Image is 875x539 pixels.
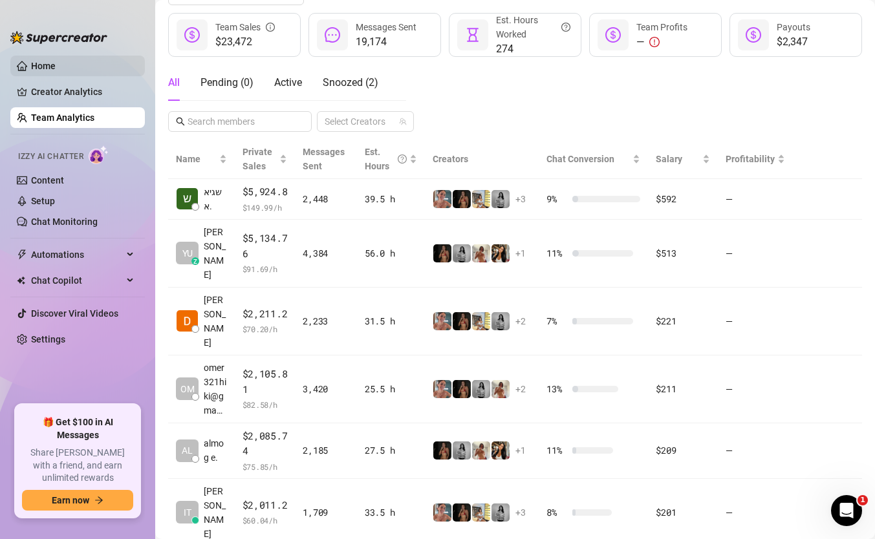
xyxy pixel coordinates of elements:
[168,75,180,90] div: All
[31,175,64,185] a: Content
[492,380,510,398] img: Green
[303,505,349,520] div: 1,709
[515,192,526,206] span: + 3
[718,220,793,288] td: —
[31,81,135,102] a: Creator Analytics
[31,334,65,344] a: Settings
[453,244,471,262] img: A
[243,398,288,411] span: $ 82.58 /h
[472,312,490,330] img: Prinssesa4u
[718,288,793,355] td: —
[303,246,349,260] div: 4,384
[718,179,793,220] td: —
[215,34,275,50] span: $23,472
[10,31,107,44] img: logo-BBDzfeDw.svg
[561,13,570,41] span: question-circle
[777,22,810,32] span: Payouts
[453,441,471,460] img: A
[546,154,614,164] span: Chat Conversion
[31,308,118,319] a: Discover Viral Videos
[356,22,416,32] span: Messages Sent
[200,75,254,90] div: Pending ( 0 )
[453,380,471,398] img: D
[831,495,862,526] iframe: Intercom live chat
[303,192,349,206] div: 2,448
[243,514,288,527] span: $ 60.04 /h
[656,382,709,396] div: $211
[546,246,567,260] span: 11 %
[656,314,709,328] div: $221
[204,436,227,465] span: almog e.
[303,314,349,328] div: 2,233
[746,27,761,43] span: dollar-circle
[777,34,810,50] span: $2,347
[433,380,451,398] img: YL
[636,22,687,32] span: Team Profits
[365,314,417,328] div: 31.5 h
[31,112,94,123] a: Team Analytics
[204,185,227,213] span: שגיא א.
[177,310,198,332] img: Dana Roz
[204,361,227,417] span: omer321hiki@gma…
[17,249,27,260] span: thunderbolt
[31,270,123,291] span: Chat Copilot
[31,61,56,71] a: Home
[656,154,682,164] span: Salary
[365,382,417,396] div: 25.5 h
[243,366,288,397] span: $2,105.81
[22,490,133,511] button: Earn nowarrow-right
[243,322,288,335] span: $ 70.20 /h
[204,293,227,350] span: [PERSON_NAME]
[182,246,193,260] span: YU
[492,312,510,330] img: A
[18,151,83,163] span: Izzy AI Chatter
[492,441,510,460] img: AD
[22,447,133,485] span: Share [PERSON_NAME] with a friend, and earn unlimited rewards
[243,184,288,200] span: $5,924.8
[303,443,349,458] div: 2,185
[31,244,123,265] span: Automations
[303,147,345,171] span: Messages Sent
[89,145,109,164] img: AI Chatter
[215,20,275,34] div: Team Sales
[303,382,349,396] div: 3,420
[433,503,451,522] img: YL
[325,27,340,43] span: message
[243,498,288,513] span: $2,011.2
[399,118,407,125] span: team
[515,314,526,328] span: + 2
[243,201,288,214] span: $ 149.99 /h
[52,495,89,505] span: Earn now
[433,312,451,330] img: YL
[243,262,288,275] span: $ 91.69 /h
[176,152,217,166] span: Name
[546,192,567,206] span: 9 %
[184,27,200,43] span: dollar-circle
[31,217,98,227] a: Chat Monitoring
[17,276,25,285] img: Chat Copilot
[365,443,417,458] div: 27.5 h
[453,190,471,208] img: D
[365,145,407,173] div: Est. Hours
[546,382,567,396] span: 13 %
[546,443,567,458] span: 11 %
[433,441,451,460] img: D
[656,443,709,458] div: $209
[425,140,539,179] th: Creators
[492,244,510,262] img: AD
[433,244,451,262] img: D
[365,246,417,260] div: 56.0 h
[649,37,660,47] span: exclamation-circle
[492,503,510,522] img: A
[472,503,490,522] img: Prinssesa4u
[243,460,288,473] span: $ 75.85 /h
[472,441,490,460] img: Green
[365,192,417,206] div: 39.5 h
[858,495,868,505] span: 1
[323,76,378,89] span: Snoozed ( 2 )
[496,41,570,57] span: 274
[718,355,793,423] td: —
[243,231,288,261] span: $5,134.76
[453,503,471,522] img: D
[398,145,407,173] span: question-circle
